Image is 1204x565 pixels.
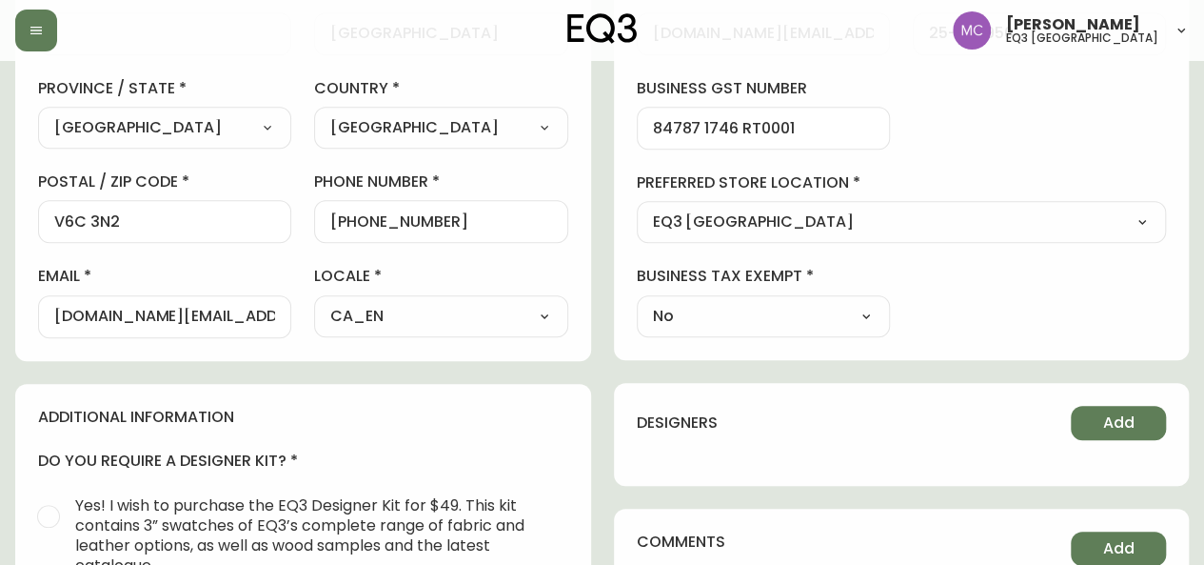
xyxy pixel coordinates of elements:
[953,11,991,50] img: 6dbdb61c5655a9a555815750a11666cc
[637,172,1167,193] label: preferred store location
[314,172,567,192] label: phone number
[567,13,638,44] img: logo
[637,266,890,287] label: business tax exempt
[38,172,291,192] label: postal / zip code
[637,532,725,553] h4: comments
[1103,413,1135,434] span: Add
[1006,32,1158,44] h5: eq3 [GEOGRAPHIC_DATA]
[637,78,890,99] label: business gst number
[314,266,567,287] label: locale
[637,413,718,434] h4: designers
[38,266,291,287] label: email
[38,78,291,99] label: province / state
[38,407,568,428] h4: additional information
[1071,406,1166,440] button: Add
[314,78,567,99] label: country
[1103,538,1135,559] span: Add
[38,451,568,472] h4: do you require a designer kit?
[1006,17,1140,32] span: [PERSON_NAME]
